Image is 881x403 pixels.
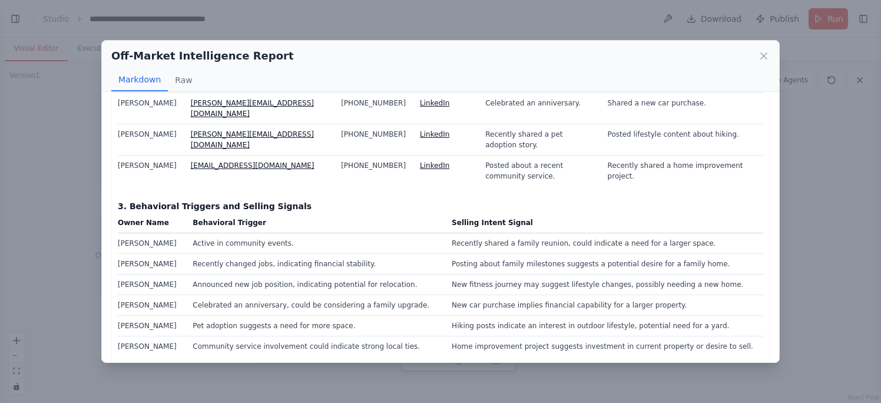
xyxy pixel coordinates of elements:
td: Announced new job position, indicating potential for relocation. [186,275,445,295]
td: [PHONE_NUMBER] [334,124,413,156]
td: [PHONE_NUMBER] [334,156,413,187]
a: LinkedIn [420,161,449,170]
td: Recently changed jobs, indicating financial stability. [186,254,445,275]
td: [PERSON_NAME] [118,275,186,295]
a: [PERSON_NAME][EMAIL_ADDRESS][DOMAIN_NAME] [191,130,314,149]
button: Raw [168,69,199,91]
a: [PERSON_NAME][EMAIL_ADDRESS][DOMAIN_NAME] [191,99,314,118]
td: Shared a new car purchase. [601,93,763,124]
td: Home improvement project suggests investment in current property or desire to sell. [445,336,763,357]
td: Posting about family milestones suggests a potential desire for a family home. [445,254,763,275]
td: New fitness journey may suggest lifestyle changes, possibly needing a new home. [445,275,763,295]
a: LinkedIn [420,130,449,138]
td: Recently shared a home improvement project. [601,156,763,187]
h4: 3. Behavioral Triggers and Selling Signals [118,200,763,212]
th: Behavioral Trigger [186,217,445,233]
h2: Off-Market Intelligence Report [111,48,294,64]
td: [PERSON_NAME] [118,156,184,187]
td: [PERSON_NAME] [118,295,186,316]
td: Posted lifestyle content about hiking. [601,124,763,156]
td: [PERSON_NAME] [118,124,184,156]
td: Recently shared a family reunion, could indicate a need for a larger space. [445,233,763,254]
th: Owner Name [118,217,186,233]
a: [EMAIL_ADDRESS][DOMAIN_NAME] [191,161,314,170]
td: [PERSON_NAME] [118,233,186,254]
td: Recently shared a pet adoption story. [478,124,600,156]
td: [PERSON_NAME] [118,93,184,124]
a: LinkedIn [420,99,449,107]
th: Selling Intent Signal [445,217,763,233]
td: Hiking posts indicate an interest in outdoor lifestyle, potential need for a yard. [445,316,763,336]
td: [PHONE_NUMBER] [334,93,413,124]
td: [PERSON_NAME] [118,316,186,336]
td: Celebrated an anniversary, could be considering a family upgrade. [186,295,445,316]
td: Active in community events. [186,233,445,254]
td: Celebrated an anniversary. [478,93,600,124]
td: [PERSON_NAME] [118,254,186,275]
td: [PERSON_NAME] [118,336,186,357]
td: Pet adoption suggests a need for more space. [186,316,445,336]
td: Community service involvement could indicate strong local ties. [186,336,445,357]
button: Markdown [111,69,168,91]
td: Posted about a recent community service. [478,156,600,187]
td: New car purchase implies financial capability for a larger property. [445,295,763,316]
